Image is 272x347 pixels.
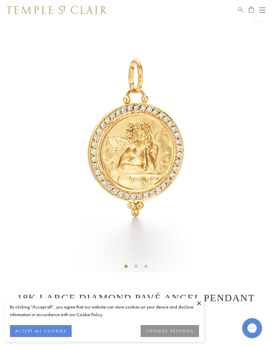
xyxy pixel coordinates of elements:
[259,6,265,14] button: Open navigation
[141,325,199,337] button: COOKIES SETTINGS
[10,303,199,318] div: By clicking “Accept all”, you agree that our website can store cookies on your device and disclos...
[239,316,265,340] iframe: Gorgias live chat messenger
[238,6,243,14] a: Search
[249,6,254,14] a: Open Shopping Bag
[10,325,72,337] button: ACCEPT ALL COOKIES
[7,292,265,304] h1: 18K Large Diamond Pavé Angel Pendant
[7,6,107,14] img: Temple St. Clair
